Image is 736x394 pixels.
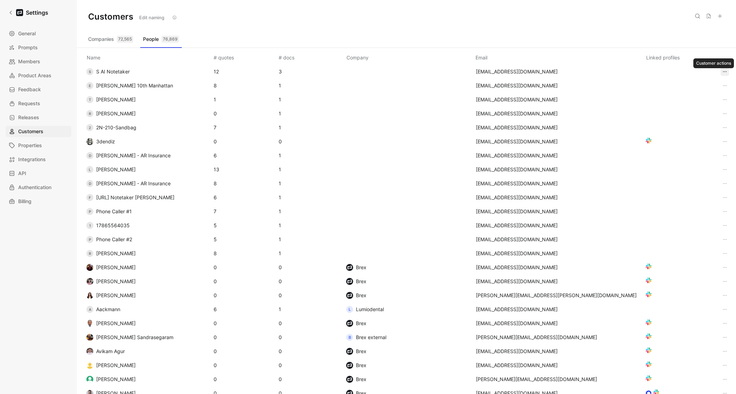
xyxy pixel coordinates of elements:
[18,57,40,66] span: Members
[86,96,93,103] div: T
[212,149,277,163] td: 6
[476,264,558,270] span: [EMAIL_ADDRESS][DOMAIN_NAME]
[84,178,173,189] button: D[PERSON_NAME] - AR Insurance
[96,236,132,242] span: Phone Caller #2
[356,305,384,314] span: Lumiodental
[18,183,51,192] span: Authentication
[356,375,366,384] span: Brex
[212,260,277,274] td: 0
[344,332,389,343] button: BBrex external
[86,208,93,215] div: P
[277,149,342,163] td: 1
[476,278,558,284] span: [EMAIL_ADDRESS][DOMAIN_NAME]
[277,177,342,191] td: 1
[86,250,93,257] div: R
[6,168,71,179] a: API
[84,248,138,259] button: R[PERSON_NAME]
[356,333,386,342] span: Brex external
[277,93,342,107] td: 1
[96,96,136,102] span: [PERSON_NAME]
[356,277,366,286] span: Brex
[96,376,136,382] span: [PERSON_NAME]
[476,166,558,172] span: [EMAIL_ADDRESS][DOMAIN_NAME]
[96,222,130,228] span: 17865564035
[6,70,71,81] a: Product Areas
[473,122,560,133] button: [EMAIL_ADDRESS][DOMAIN_NAME]
[476,180,558,186] span: [EMAIL_ADDRESS][DOMAIN_NAME]
[476,222,558,228] span: [EMAIL_ADDRESS][DOMAIN_NAME]
[277,135,342,149] td: 0
[84,220,132,231] button: 117865564035
[212,177,277,191] td: 8
[346,306,353,313] div: L
[277,316,342,330] td: 0
[96,180,171,186] span: [PERSON_NAME] - AR Insurance
[277,232,342,246] td: 1
[277,358,342,372] td: 0
[6,196,71,207] a: Billing
[18,113,39,122] span: Releases
[277,79,342,93] td: 1
[473,206,560,217] button: [EMAIL_ADDRESS][DOMAIN_NAME]
[6,140,71,151] a: Properties
[84,374,138,385] button: [PERSON_NAME]
[473,290,639,301] button: [PERSON_NAME][EMAIL_ADDRESS][PERSON_NAME][DOMAIN_NAME]
[86,376,93,383] img: 82929a71eaba2314c6eb58cfc5f818bf.jpg
[84,150,173,161] button: D[PERSON_NAME] - AR Insurance
[84,94,138,105] button: T[PERSON_NAME]
[84,206,134,217] button: PPhone Caller #1
[162,36,179,43] div: 76,869
[277,107,342,121] td: 1
[84,346,127,357] button: Avikam Agur
[277,274,342,288] td: 0
[88,12,133,22] h1: Customers
[212,344,277,358] td: 0
[645,48,719,65] th: Linked profiles
[212,288,277,302] td: 0
[476,306,558,312] span: [EMAIL_ADDRESS][DOMAIN_NAME]
[277,219,342,232] td: 1
[84,304,123,315] button: AAackmann
[136,13,167,22] button: Edit naming
[473,164,560,175] button: [EMAIL_ADDRESS][DOMAIN_NAME]
[476,124,558,130] span: [EMAIL_ADDRESS][DOMAIN_NAME]
[473,304,560,315] button: [EMAIL_ADDRESS][DOMAIN_NAME]
[473,234,560,245] button: [EMAIL_ADDRESS][DOMAIN_NAME]
[212,48,277,65] th: # quotes
[84,136,117,147] button: 3dendiz
[473,248,560,259] button: [EMAIL_ADDRESS][DOMAIN_NAME]
[476,236,558,242] span: [EMAIL_ADDRESS][DOMAIN_NAME]
[476,69,558,74] span: [EMAIL_ADDRESS][DOMAIN_NAME]
[86,334,93,341] img: 8653301119362_0236307c232c9f445c27_192.jpg
[86,68,93,75] div: S
[140,34,182,45] button: People
[346,348,353,355] img: logo
[84,234,135,245] button: PPhone Caller #2
[96,194,174,200] span: [URL] Notetaker [PERSON_NAME]
[212,316,277,330] td: 0
[356,361,366,370] span: Brex
[86,264,93,271] img: 6416071720916_2d67d7fd0a0db7001353_192.jpg
[212,232,277,246] td: 5
[84,332,176,343] button: [PERSON_NAME] Sandrasegaram
[96,152,171,158] span: [PERSON_NAME] - AR Insurance
[212,191,277,205] td: 6
[84,318,138,329] button: [PERSON_NAME]
[473,220,560,231] button: [EMAIL_ADDRESS][DOMAIN_NAME]
[212,246,277,260] td: 8
[476,194,558,200] span: [EMAIL_ADDRESS][DOMAIN_NAME]
[476,334,597,340] span: [PERSON_NAME][EMAIL_ADDRESS][DOMAIN_NAME]
[18,99,40,108] span: Requests
[473,276,560,287] button: [EMAIL_ADDRESS][DOMAIN_NAME]
[212,274,277,288] td: 0
[473,346,560,357] button: [EMAIL_ADDRESS][DOMAIN_NAME]
[356,347,366,356] span: Brex
[86,348,93,355] img: c2d0cd6a3e65406e40e14594033b2a3a.jpg
[476,362,558,368] span: [EMAIL_ADDRESS][DOMAIN_NAME]
[96,334,173,340] span: [PERSON_NAME] Sandrasegaram
[96,306,120,312] span: Aackmann
[344,304,386,315] button: LLumiodental
[476,138,558,144] span: [EMAIL_ADDRESS][DOMAIN_NAME]
[85,34,136,45] button: Companies
[212,358,277,372] td: 0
